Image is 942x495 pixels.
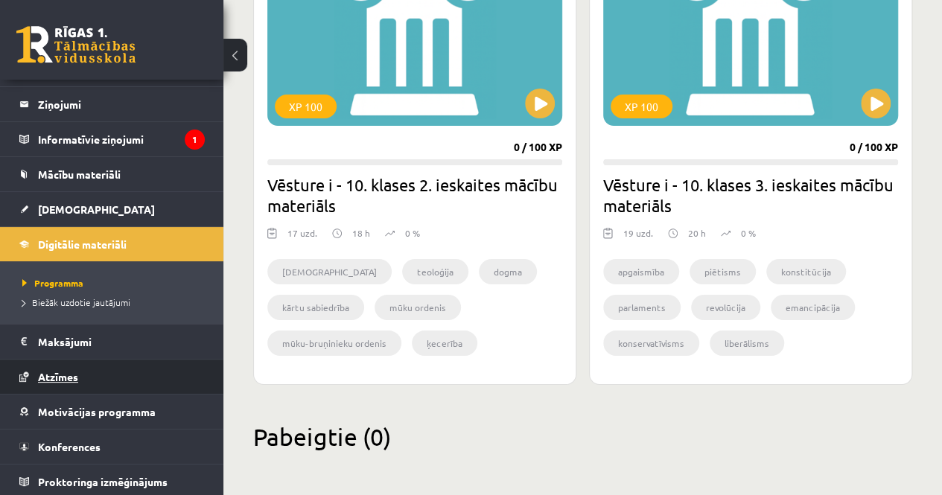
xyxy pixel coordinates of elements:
[38,475,168,488] span: Proktoringa izmēģinājums
[741,226,756,240] p: 0 %
[688,226,706,240] p: 20 h
[22,296,130,308] span: Biežāk uzdotie jautājumi
[38,325,205,359] legend: Maksājumi
[38,167,121,181] span: Mācību materiāli
[402,259,468,284] li: teoloģija
[603,259,679,284] li: apgaismība
[710,330,784,356] li: liberālisms
[611,95,672,118] div: XP 100
[16,26,136,63] a: Rīgas 1. Tālmācības vidusskola
[253,422,912,451] h2: Pabeigtie (0)
[405,226,420,240] p: 0 %
[19,325,205,359] a: Maksājumi
[38,370,78,383] span: Atzīmes
[185,130,205,150] i: 1
[603,295,681,320] li: parlaments
[603,330,699,356] li: konservatīvisms
[287,226,317,249] div: 17 uzd.
[19,192,205,226] a: [DEMOGRAPHIC_DATA]
[267,174,562,216] h2: Vēsture i - 10. klases 2. ieskaites mācību materiāls
[38,440,101,453] span: Konferences
[267,295,364,320] li: kārtu sabiedrība
[38,122,205,156] legend: Informatīvie ziņojumi
[22,276,209,290] a: Programma
[623,226,653,249] div: 19 uzd.
[19,429,205,464] a: Konferences
[38,237,127,251] span: Digitālie materiāli
[771,295,855,320] li: emancipācija
[19,360,205,394] a: Atzīmes
[38,202,155,216] span: [DEMOGRAPHIC_DATA]
[690,259,756,284] li: piētisms
[19,122,205,156] a: Informatīvie ziņojumi1
[275,95,337,118] div: XP 100
[19,157,205,191] a: Mācību materiāli
[352,226,370,240] p: 18 h
[38,405,156,418] span: Motivācijas programma
[19,87,205,121] a: Ziņojumi
[766,259,846,284] li: konstitūcija
[267,330,401,356] li: mūku-bruņinieku ordenis
[479,259,537,284] li: dogma
[19,227,205,261] a: Digitālie materiāli
[38,87,205,121] legend: Ziņojumi
[22,277,83,289] span: Programma
[19,395,205,429] a: Motivācijas programma
[412,330,477,356] li: ķecerība
[267,259,392,284] li: [DEMOGRAPHIC_DATA]
[603,174,898,216] h2: Vēsture i - 10. klases 3. ieskaites mācību materiāls
[22,296,209,309] a: Biežāk uzdotie jautājumi
[375,295,461,320] li: mūku ordenis
[691,295,760,320] li: revolūcija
